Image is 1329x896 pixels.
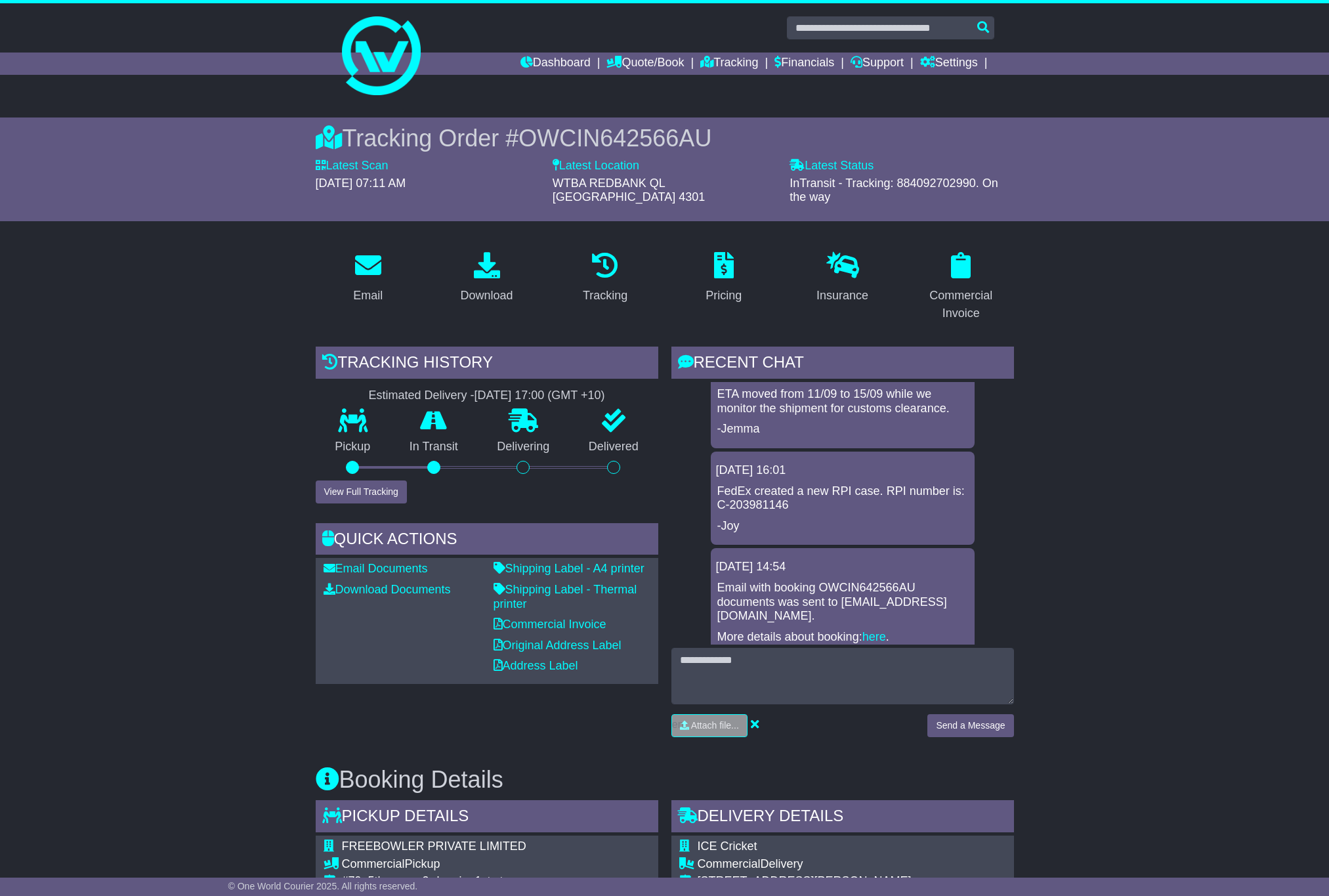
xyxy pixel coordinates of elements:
div: [DATE] 14:54 [716,560,969,574]
p: Delivering [478,440,570,454]
span: Commercial [698,857,761,870]
span: WTBA REDBANK QL [GEOGRAPHIC_DATA] 4301 [553,177,705,204]
a: here [862,630,886,643]
a: Tracking [574,247,636,309]
div: Pickup Details [316,800,658,836]
span: Commercial [342,857,405,870]
p: ETA moved from 11/09 to 15/09 while we monitor the shipment for customs clearance. [717,387,968,416]
div: Tracking [583,287,627,305]
span: ICE Cricket [698,840,757,853]
a: Download Documents [324,583,451,596]
button: Send a Message [927,714,1013,737]
div: #79, 5th cross, 3rd main, 1st stage [342,874,546,889]
a: Original Address Label [494,639,622,652]
a: Dashboard [520,53,591,75]
div: Download [460,287,513,305]
label: Latest Status [790,159,874,173]
p: FedEx created a new RPI case. RPI number is: C-203981146 [717,484,968,513]
a: Insurance [808,247,877,309]
span: InTransit - Tracking: 884092702990. On the way [790,177,998,204]
label: Latest Scan [316,159,389,173]
p: More details about booking: . [717,630,968,645]
p: -Joy [717,519,968,534]
span: FREEBOWLER PRIVATE LIMITED [342,840,526,853]
div: Delivery [698,857,927,872]
a: Financials [774,53,834,75]
a: Commercial Invoice [908,247,1014,327]
p: Delivered [569,440,658,454]
div: [STREET_ADDRESS][PERSON_NAME] [698,874,927,889]
div: RECENT CHAT [671,347,1014,382]
span: [DATE] 07:11 AM [316,177,406,190]
div: Pickup [342,857,546,872]
div: [DATE] 16:01 [716,463,969,478]
p: Email with booking OWCIN642566AU documents was sent to [EMAIL_ADDRESS][DOMAIN_NAME]. [717,581,968,624]
p: -Jemma [717,422,968,437]
a: Shipping Label - Thermal printer [494,583,637,610]
div: Delivery Details [671,800,1014,836]
div: Tracking Order # [316,124,1014,152]
div: [DATE] 17:00 (GMT +10) [475,389,605,403]
a: Pricing [697,247,750,309]
a: Commercial Invoice [494,618,606,631]
div: Pricing [706,287,742,305]
div: Tracking history [316,347,658,382]
a: Download [452,247,521,309]
label: Latest Location [553,159,639,173]
a: Email Documents [324,562,428,575]
div: Estimated Delivery - [316,389,658,403]
h3: Booking Details [316,767,1014,793]
div: Quick Actions [316,523,658,559]
a: Shipping Label - A4 printer [494,562,644,575]
span: OWCIN642566AU [518,125,711,152]
a: Quote/Book [606,53,684,75]
p: In Transit [390,440,478,454]
a: Support [851,53,904,75]
span: © One World Courier 2025. All rights reserved. [228,881,418,891]
a: Settings [920,53,978,75]
a: Email [345,247,391,309]
div: Email [353,287,383,305]
p: Pickup [316,440,390,454]
div: Insurance [816,287,868,305]
a: Tracking [700,53,758,75]
a: Address Label [494,659,578,672]
div: Commercial Invoice [917,287,1005,322]
button: View Full Tracking [316,480,407,503]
